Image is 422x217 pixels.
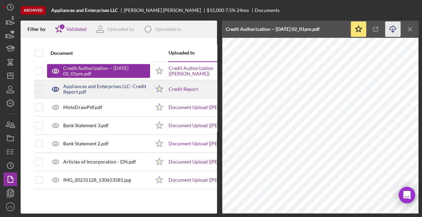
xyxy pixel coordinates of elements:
[169,105,250,110] a: Document Upload ([PERSON_NAME])
[255,8,280,13] div: Documents
[169,141,250,146] a: Document Upload ([PERSON_NAME])
[107,26,134,32] div: Uploaded by
[51,8,118,13] b: Appliances and Enterprises LLC
[63,84,150,95] div: Appliances and Enterprises LLC- Credit Report.pdf
[169,123,250,128] a: Document Upload ([PERSON_NAME])
[50,50,150,56] div: Document
[63,159,136,165] div: Articles of Incorporation - DN.pdf
[63,105,102,110] div: MotoDrawPdf.pdf
[169,65,254,76] a: Credit Authorization ([PERSON_NAME])
[169,86,198,92] a: Credit Report
[237,8,249,13] div: 24 mo
[169,159,250,165] a: Document Upload ([PERSON_NAME])
[155,26,181,32] div: Uploaded to
[3,200,17,214] button: CS
[63,141,109,146] div: Bank Statement 2.pdf
[63,177,131,183] div: IMG_20231128_130653581.jpg
[207,8,224,13] div: $15,000
[225,8,236,13] div: 7.5 %
[169,50,212,56] div: Uploaded to
[59,24,65,30] div: 1
[63,123,109,128] div: Bank Statement 3.pdf
[226,26,320,32] div: Credit Authorization -- [DATE] 02_01pm.pdf
[27,26,50,32] div: Filter by
[66,26,87,32] div: Validated
[21,6,46,15] div: Archived
[399,187,415,203] div: Open Intercom Messenger
[124,8,207,13] div: [PERSON_NAME] [PERSON_NAME]
[8,205,12,209] text: CS
[63,65,143,76] div: Credit Authorization -- [DATE] 02_01pm.pdf
[169,177,250,183] a: Document Upload ([PERSON_NAME])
